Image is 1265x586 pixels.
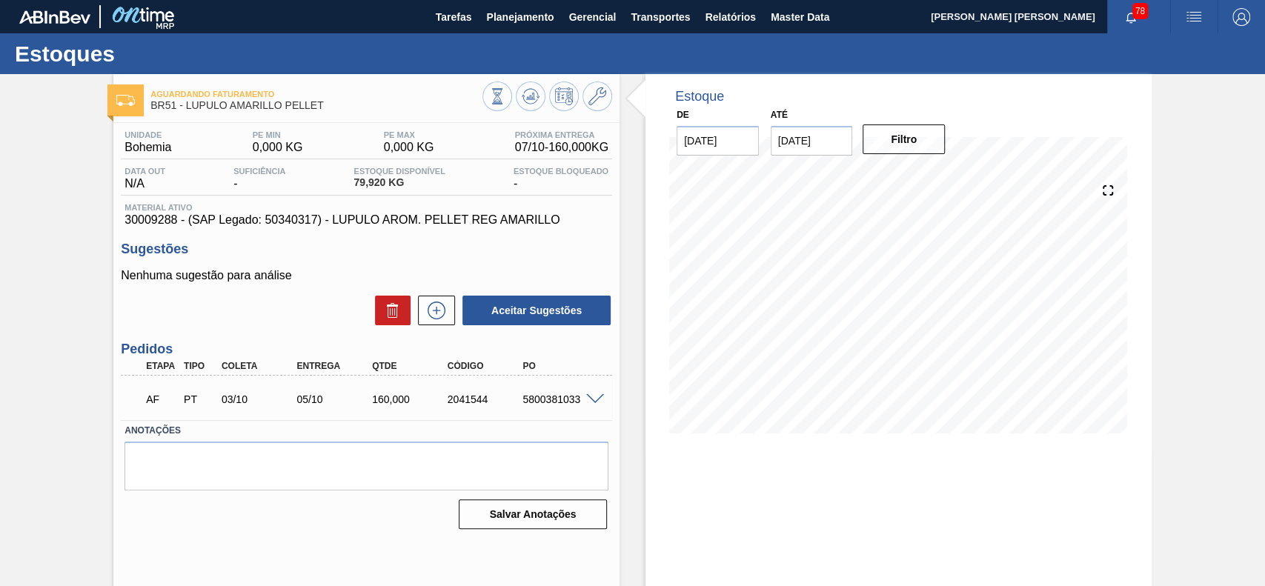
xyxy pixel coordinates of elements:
span: Próxima Entrega [515,130,608,139]
span: BR51 - LUPULO AMARILLO PELLET [150,100,482,111]
input: dd/mm/yyyy [677,126,759,156]
label: Até [771,110,788,120]
p: AF [146,393,177,405]
span: 0,000 KG [253,141,303,154]
span: Master Data [771,8,829,26]
div: - [230,167,289,190]
span: 30009288 - (SAP Legado: 50340317) - LUPULO AROM. PELLET REG AMARILLO [124,213,608,227]
label: De [677,110,689,120]
div: - [510,167,612,190]
span: PE MIN [253,130,303,139]
button: Notificações [1107,7,1155,27]
span: Transportes [631,8,690,26]
span: Aguardando Faturamento [150,90,482,99]
span: Tarefas [436,8,472,26]
span: 07/10 - 160,000 KG [515,141,608,154]
div: Aguardando Faturamento [142,383,181,416]
label: Anotações [124,420,608,442]
span: Estoque Bloqueado [514,167,608,176]
span: Relatórios [705,8,755,26]
span: Suficiência [233,167,285,176]
img: Logout [1232,8,1250,26]
span: Gerencial [569,8,617,26]
div: Aceitar Sugestões [455,294,612,327]
span: 79,920 KG [353,177,445,188]
div: Coleta [218,361,302,371]
span: Material ativo [124,203,608,212]
p: Nenhuma sugestão para análise [121,269,612,282]
button: Filtro [863,124,945,154]
input: dd/mm/yyyy [771,126,853,156]
div: Qtde [368,361,452,371]
img: userActions [1185,8,1203,26]
div: Etapa [142,361,181,371]
img: Ícone [116,95,135,106]
h3: Pedidos [121,342,612,357]
div: Pedido de Transferência [180,393,219,405]
span: PE MAX [384,130,434,139]
span: Data out [124,167,165,176]
span: Estoque Disponível [353,167,445,176]
div: Nova sugestão [411,296,455,325]
div: Código [444,361,528,371]
button: Ir ao Master Data / Geral [582,81,612,111]
div: Tipo [180,361,219,371]
h3: Sugestões [121,242,612,257]
div: Excluir Sugestões [368,296,411,325]
div: Entrega [293,361,376,371]
span: 78 [1132,3,1148,19]
div: 160,000 [368,393,452,405]
button: Visão Geral dos Estoques [482,81,512,111]
button: Aceitar Sugestões [462,296,611,325]
span: 0,000 KG [384,141,434,154]
div: 2041544 [444,393,528,405]
button: Atualizar Gráfico [516,81,545,111]
div: 05/10/2025 [293,393,376,405]
div: Estoque [675,89,724,104]
div: N/A [121,167,169,190]
img: TNhmsLtSVTkK8tSr43FrP2fwEKptu5GPRR3wAAAABJRU5ErkJggg== [19,10,90,24]
div: 03/10/2025 [218,393,302,405]
button: Programar Estoque [549,81,579,111]
span: Planejamento [486,8,554,26]
div: PO [519,361,602,371]
span: Unidade [124,130,171,139]
h1: Estoques [15,45,278,62]
button: Salvar Anotações [459,499,607,529]
span: Bohemia [124,141,171,154]
div: 5800381033 [519,393,602,405]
